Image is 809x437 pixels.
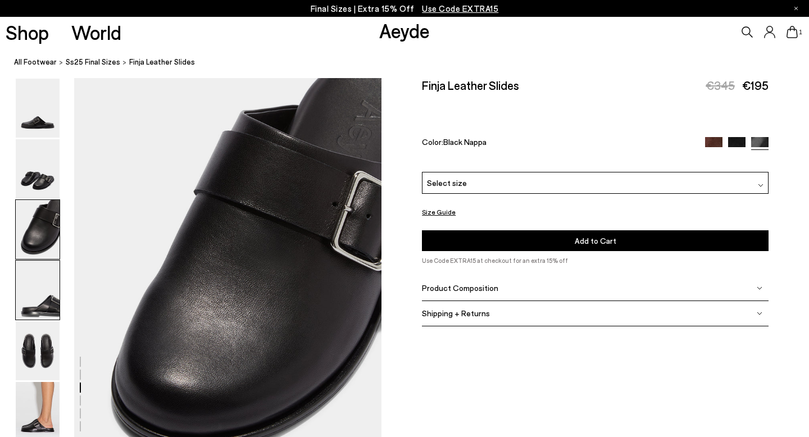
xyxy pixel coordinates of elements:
[66,56,120,68] a: Ss25 Final Sizes
[422,3,498,13] span: Navigate to /collections/ss25-final-sizes
[758,183,763,188] img: svg%3E
[757,285,762,290] img: svg%3E
[443,136,487,146] span: Black Nappa
[575,236,616,245] span: Add to Cart
[757,310,762,316] img: svg%3E
[6,22,49,42] a: Shop
[798,29,803,35] span: 1
[129,56,195,68] span: Finja Leather Slides
[742,78,769,92] span: €195
[422,230,769,251] button: Add to Cart
[311,2,499,16] p: Final Sizes | Extra 15% Off
[71,22,121,42] a: World
[422,256,769,266] p: Use Code EXTRA15 at checkout for an extra 15% off
[16,261,60,320] img: Finja Leather Slides - Image 4
[16,321,60,380] img: Finja Leather Slides - Image 5
[14,47,809,78] nav: breadcrumb
[16,79,60,138] img: Finja Leather Slides - Image 1
[706,78,735,92] span: €345
[379,19,430,42] a: Aeyde
[422,308,490,318] span: Shipping + Returns
[66,57,120,66] span: Ss25 Final Sizes
[16,200,60,259] img: Finja Leather Slides - Image 3
[787,26,798,38] a: 1
[422,78,519,92] h2: Finja Leather Slides
[427,177,467,189] span: Select size
[16,139,60,198] img: Finja Leather Slides - Image 2
[14,56,57,68] a: All Footwear
[422,283,498,293] span: Product Composition
[422,136,694,149] div: Color:
[422,205,456,219] button: Size Guide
